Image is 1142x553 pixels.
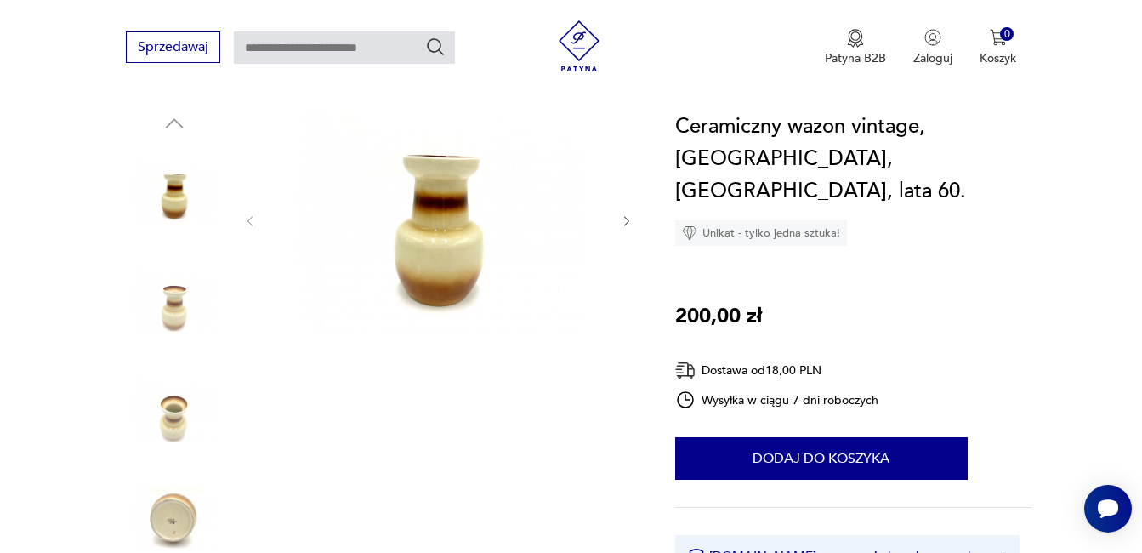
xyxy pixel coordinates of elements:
[126,362,223,459] img: Zdjęcie produktu Ceramiczny wazon vintage, Tułowice, Polska, lata 60.
[675,220,847,246] div: Unikat - tylko jedna sztuka!
[980,29,1016,66] button: 0Koszyk
[682,225,697,241] img: Ikona diamentu
[126,43,220,54] a: Sprzedawaj
[825,29,886,66] button: Patyna B2B
[980,50,1016,66] p: Koszyk
[1084,485,1132,533] iframe: Smartsupp widget button
[675,300,762,333] p: 200,00 zł
[675,437,968,480] button: Dodaj do koszyka
[126,254,223,351] img: Zdjęcie produktu Ceramiczny wazon vintage, Tułowice, Polska, lata 60.
[825,29,886,66] a: Ikona medaluPatyna B2B
[675,111,1031,208] h1: Ceramiczny wazon vintage, [GEOGRAPHIC_DATA], [GEOGRAPHIC_DATA], lata 60.
[554,20,605,71] img: Patyna - sklep z meblami i dekoracjami vintage
[825,50,886,66] p: Patyna B2B
[126,145,223,242] img: Zdjęcie produktu Ceramiczny wazon vintage, Tułowice, Polska, lata 60.
[675,360,879,381] div: Dostawa od 18,00 PLN
[275,111,603,329] img: Zdjęcie produktu Ceramiczny wazon vintage, Tułowice, Polska, lata 60.
[913,29,952,66] button: Zaloguj
[675,360,696,381] img: Ikona dostawy
[990,29,1007,46] img: Ikona koszyka
[675,390,879,410] div: Wysyłka w ciągu 7 dni roboczych
[425,37,446,57] button: Szukaj
[1000,27,1014,42] div: 0
[847,29,864,48] img: Ikona medalu
[924,29,941,46] img: Ikonka użytkownika
[126,31,220,63] button: Sprzedawaj
[913,50,952,66] p: Zaloguj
